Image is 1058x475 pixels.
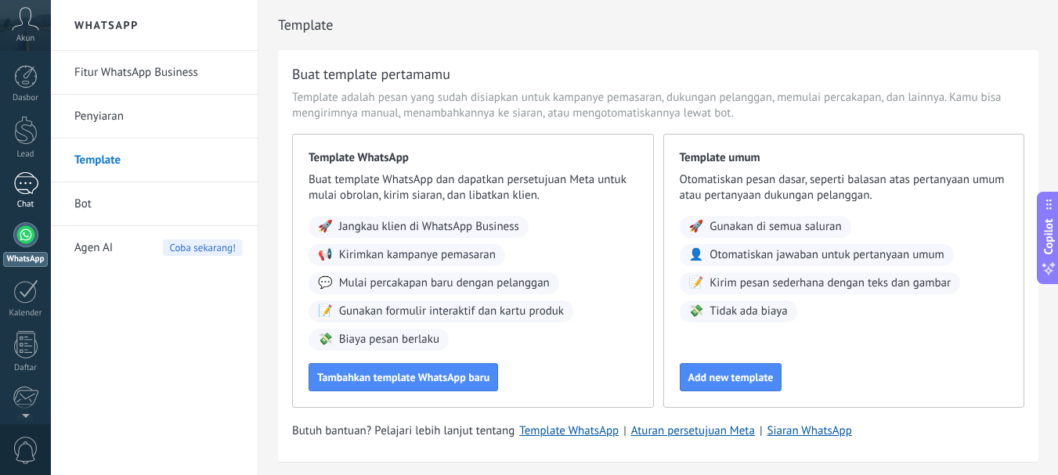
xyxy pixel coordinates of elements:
span: Buat template WhatsApp dan dapatkan persetujuan Meta untuk mulai obrolan, kirim siaran, dan libat... [309,172,637,203]
span: 💸 [689,304,704,319]
span: Template adalah pesan yang sudah disiapkan untuk kampanye pemasaran, dukungan pelanggan, memulai ... [292,90,1024,121]
span: 🚀 [318,219,333,235]
div: WhatsApp [3,252,48,267]
span: Butuh bantuan? Pelajari lebih lanjut tentang [292,423,515,439]
h3: Buat template pertamamu [292,64,450,84]
span: Gunakan di semua saluran [710,219,841,235]
span: Kirim pesan sederhana dengan teks dan gambar [710,275,951,291]
span: Jangkau klien di WhatsApp Business [339,219,519,235]
span: Template umum [680,150,1009,166]
div: | | [292,423,1024,439]
span: Tambahkan template WhatsApp baru [317,372,489,383]
span: Template WhatsApp [309,150,637,166]
div: Lead [3,149,49,160]
span: Coba sekarang! [163,239,242,256]
button: Add new template [680,363,782,391]
span: Kirimkan kampanye pemasaran [339,247,496,263]
button: Tambahkan template WhatsApp baru [309,363,498,391]
h2: Template [278,9,1038,41]
div: Dasbor [3,93,49,103]
span: Akun [16,34,35,44]
span: Otomatiskan pesan dasar, seperti balasan atas pertanyaan umum atau pertanyaan dukungan pelanggan. [680,172,1009,203]
div: Chat [3,200,49,210]
span: 💬 [318,275,333,291]
span: Mulai percakapan baru dengan pelanggan [339,275,550,291]
li: Fitur WhatsApp Business [51,51,258,95]
span: Copilot [1041,218,1056,254]
span: Gunakan formulir interaktif dan kartu produk [339,304,564,319]
div: Kalender [3,308,49,318]
li: Penyiaran [51,95,258,139]
li: Agen AI [51,226,258,269]
span: 📢 [318,247,333,263]
a: Template WhatsApp [519,423,619,438]
span: 🚀 [689,219,704,235]
span: Add new template [688,372,774,383]
a: Siaran WhatsApp [767,423,851,438]
span: 💸 [318,332,333,347]
span: 👤 [689,247,704,263]
a: Fitur WhatsApp Business [74,51,242,95]
a: Bot [74,182,242,226]
span: Agen AI [74,226,113,270]
span: 📝 [689,275,704,291]
li: Template [51,139,258,182]
li: Bot [51,182,258,226]
span: Otomatiskan jawaban untuk pertanyaan umum [710,247,944,263]
a: Penyiaran [74,95,242,139]
span: Tidak ada biaya [710,304,788,319]
span: 📝 [318,304,333,319]
a: Aturan persetujuan Meta [631,423,755,438]
a: Template [74,139,242,182]
div: Daftar [3,363,49,373]
a: Agen AICoba sekarang! [74,226,242,270]
span: Biaya pesan berlaku [339,332,439,347]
